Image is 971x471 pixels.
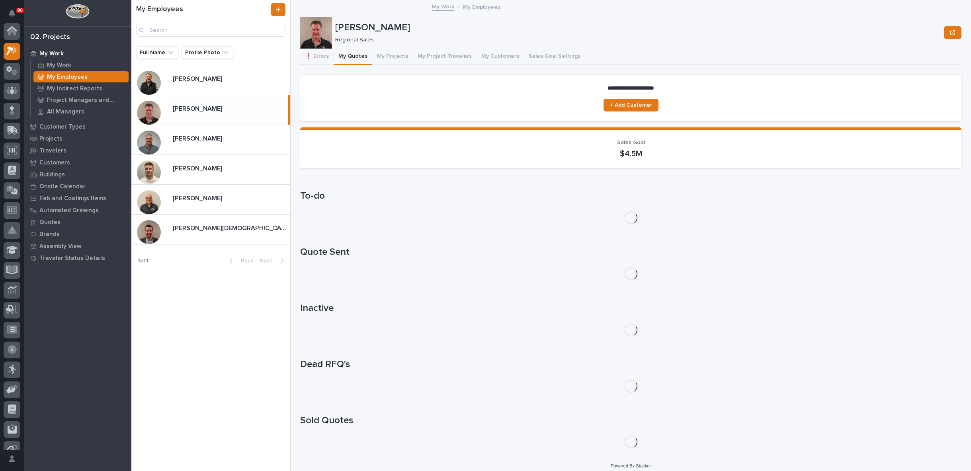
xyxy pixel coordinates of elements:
[236,257,253,264] span: Back
[39,147,66,154] p: Travelers
[610,102,652,108] span: + Add Customer
[334,49,372,65] button: My Quotes
[39,243,81,250] p: Assembly View
[335,37,938,43] p: Regional Sales
[173,223,289,232] p: [PERSON_NAME][DEMOGRAPHIC_DATA]
[39,171,65,178] p: Buildings
[4,5,20,21] button: Notifications
[413,49,477,65] button: My Project Travelers
[66,4,89,19] img: Workspace Logo
[39,159,70,166] p: Customers
[39,123,86,131] p: Customer Types
[39,255,105,262] p: Traveler Status Details
[24,216,131,228] a: Quotes
[24,156,131,168] a: Customers
[24,240,131,252] a: Assembly View
[611,463,651,468] a: Powered By Stacker
[131,185,290,215] a: [PERSON_NAME][PERSON_NAME]
[173,163,224,172] p: [PERSON_NAME]
[31,106,131,117] a: All Managers
[24,121,131,133] a: Customer Types
[182,46,233,59] button: Profile Photo
[300,359,961,370] h1: Dead RFQ's
[131,215,290,244] a: [PERSON_NAME][DEMOGRAPHIC_DATA][PERSON_NAME][DEMOGRAPHIC_DATA]
[24,192,131,204] a: Fab and Coatings Items
[24,228,131,240] a: Brands
[131,125,290,155] a: [PERSON_NAME][PERSON_NAME]
[30,33,70,42] div: 02. Projects
[47,74,88,81] p: My Employees
[136,5,270,14] h1: My Employees
[335,22,941,33] p: [PERSON_NAME]
[300,415,961,426] h1: Sold Quotes
[24,145,131,156] a: Travelers
[131,65,290,95] a: [PERSON_NAME][PERSON_NAME]
[131,155,290,185] a: [PERSON_NAME][PERSON_NAME]
[463,2,500,11] p: My Employees
[39,195,106,202] p: Fab and Coatings Items
[39,207,99,214] p: Automated Drawings
[136,24,285,37] input: Search
[173,74,224,83] p: [PERSON_NAME]
[24,252,131,264] a: Traveler Status Details
[173,193,224,202] p: [PERSON_NAME]
[617,140,645,145] span: Sales Goal
[372,49,413,65] button: My Projects
[31,83,131,94] a: My Indirect Reports
[300,303,961,314] h1: Inactive
[39,231,60,238] p: Brands
[173,104,224,113] p: [PERSON_NAME]
[300,49,334,65] button: ❗ Errors
[131,251,155,271] p: 1 of 1
[31,71,131,82] a: My Employees
[24,168,131,180] a: Buildings
[47,62,71,69] p: My Work
[24,47,131,59] a: My Work
[31,60,131,71] a: My Work
[300,190,961,202] h1: To-do
[31,94,131,106] a: Project Managers and Engineers
[24,204,131,216] a: Automated Drawings
[10,10,20,22] div: Notifications90
[256,257,290,264] button: Next
[300,246,961,258] h1: Quote Sent
[432,2,454,11] a: My Work
[39,50,64,57] p: My Work
[47,108,84,115] p: All Managers
[47,85,102,92] p: My Indirect Reports
[477,49,524,65] button: My Customers
[39,135,63,143] p: Projects
[24,133,131,145] a: Projects
[39,219,61,226] p: Quotes
[39,183,86,190] p: Onsite Calendar
[24,180,131,192] a: Onsite Calendar
[310,149,952,158] p: $4.5M
[173,133,224,143] p: [PERSON_NAME]
[136,46,178,59] button: Full Name
[604,99,658,111] a: + Add Customer
[223,257,256,264] button: Back
[18,8,23,13] p: 90
[260,257,277,264] span: Next
[524,49,585,65] button: Sales Goal Settings
[47,97,125,104] p: Project Managers and Engineers
[131,95,290,125] a: [PERSON_NAME][PERSON_NAME]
